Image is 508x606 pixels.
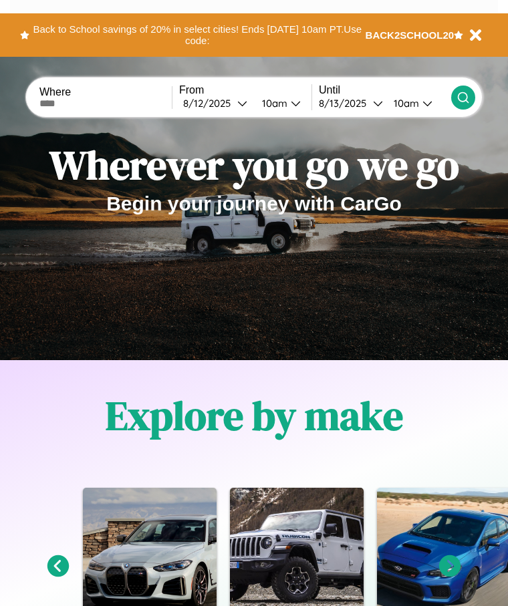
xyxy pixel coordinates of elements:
b: BACK2SCHOOL20 [366,29,455,41]
label: Until [319,84,451,96]
button: 8/12/2025 [179,96,251,110]
div: 8 / 12 / 2025 [183,97,237,110]
div: 10am [255,97,291,110]
button: Back to School savings of 20% in select cities! Ends [DATE] 10am PT.Use code: [29,20,366,50]
div: 10am [387,97,422,110]
button: 10am [251,96,311,110]
div: 8 / 13 / 2025 [319,97,373,110]
label: Where [39,86,172,98]
button: 10am [383,96,451,110]
h1: Explore by make [106,388,403,443]
label: From [179,84,311,96]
